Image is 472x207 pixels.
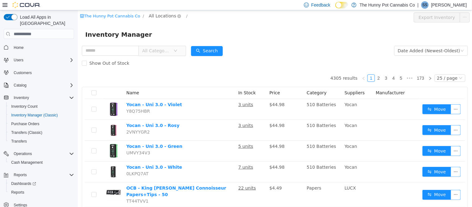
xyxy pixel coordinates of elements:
button: Reports [6,188,77,197]
button: icon: swapMove [345,136,373,146]
button: Reports [1,171,77,179]
a: 1 [290,64,297,71]
span: Cash Management [9,159,74,166]
li: 5 [320,64,327,72]
button: Inventory Count [6,102,77,111]
span: Operations [11,150,74,158]
span: Reports [11,190,24,195]
a: 5 [320,64,327,71]
span: Transfers [11,139,27,144]
span: Customers [11,69,74,77]
span: Reports [14,172,27,177]
button: icon: swapMove [345,94,373,104]
button: icon: swapMove [345,115,373,125]
a: Yocan - Uni 3.0 - Green [49,134,105,139]
img: Cova [12,2,40,8]
span: 0LKPQ7AT [49,161,71,166]
div: Date Added (Newest-Oldest) [320,36,382,45]
span: SS [423,1,428,9]
button: Purchase Orders [6,120,77,128]
a: Cash Management [9,159,45,166]
span: Yocan [267,92,279,97]
span: Inventory Manager [7,19,78,29]
a: Transfers (Classic) [9,129,45,136]
span: UMVY34V3 [49,140,72,145]
span: Transfers [9,138,74,145]
td: 510 Batteries [227,110,264,130]
button: Inventory [1,93,77,102]
img: OCB - King Slim Connoisseur Papers+Tips - 50 hero shot [28,175,44,190]
a: Home [11,44,26,51]
span: Price [192,80,202,85]
li: 3 [305,64,312,72]
span: / [108,3,110,8]
li: 173 [337,64,348,72]
span: Catalog [14,83,26,88]
i: icon: shop [2,4,6,8]
div: Suzi Strand [421,1,429,9]
span: All Locations [71,2,98,9]
u: 3 units [161,92,175,97]
button: icon: ellipsis [373,136,383,146]
span: $44.98 [192,92,207,97]
span: All Categories [64,37,93,44]
span: ••• [327,64,337,72]
a: 3 [305,64,312,71]
span: Inventory Count [11,104,38,109]
u: 7 units [161,154,175,159]
span: Purchase Orders [9,120,74,128]
button: Catalog [11,82,29,89]
span: Name [49,80,61,85]
button: icon: ellipsis [373,157,383,167]
button: icon: swapMove [345,157,373,167]
span: 2VNYYGR2 [49,119,72,124]
span: Transfers (Classic) [11,130,42,135]
li: Next 5 Pages [327,64,337,72]
span: In Stock [161,80,178,85]
button: Users [11,56,26,64]
img: Yocan - Uni 3.0 - Rosy hero shot [28,112,44,128]
span: Operations [14,151,32,156]
a: Inventory Count [9,103,40,110]
span: Inventory [11,94,74,101]
span: / [65,3,66,8]
span: $4.49 [192,175,204,180]
span: Feedback [311,2,330,8]
span: Reports [11,171,74,179]
button: Inventory [11,94,31,101]
i: icon: left [284,66,288,70]
a: 4 [312,64,319,71]
p: | [418,1,419,9]
span: Users [14,58,23,63]
img: Yocan - Uni 3.0 - Green hero shot [28,133,44,148]
span: Catalog [11,82,74,89]
span: $44.98 [192,134,207,139]
span: Yocan [267,134,279,139]
a: Yocan - Uni 3.0 - White [49,154,105,159]
button: Transfers (Classic) [6,128,77,137]
p: [PERSON_NAME] [431,1,467,9]
li: 1 [290,64,297,72]
td: 510 Batteries [227,130,264,151]
span: Inventory [14,95,29,100]
span: Category [229,80,249,85]
span: Users [11,56,74,64]
span: Reports [9,189,74,196]
span: TT44TVV1 [49,188,71,193]
a: Transfers [9,138,29,145]
span: $44.98 [192,154,207,159]
a: 173 [337,64,348,71]
button: Cash Management [6,158,77,167]
a: Customers [11,69,34,77]
li: 4305 results [253,64,280,72]
span: Inventory Manager (Classic) [11,113,58,118]
span: Dark Mode [335,8,336,9]
span: Yocan [267,113,279,118]
li: Previous Page [282,64,290,72]
span: Cash Management [11,160,43,165]
li: 4 [312,64,320,72]
a: Dashboards [9,180,39,187]
span: Transfers (Classic) [9,129,74,136]
li: Next Page [349,64,356,72]
span: Suppliers [267,80,287,85]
